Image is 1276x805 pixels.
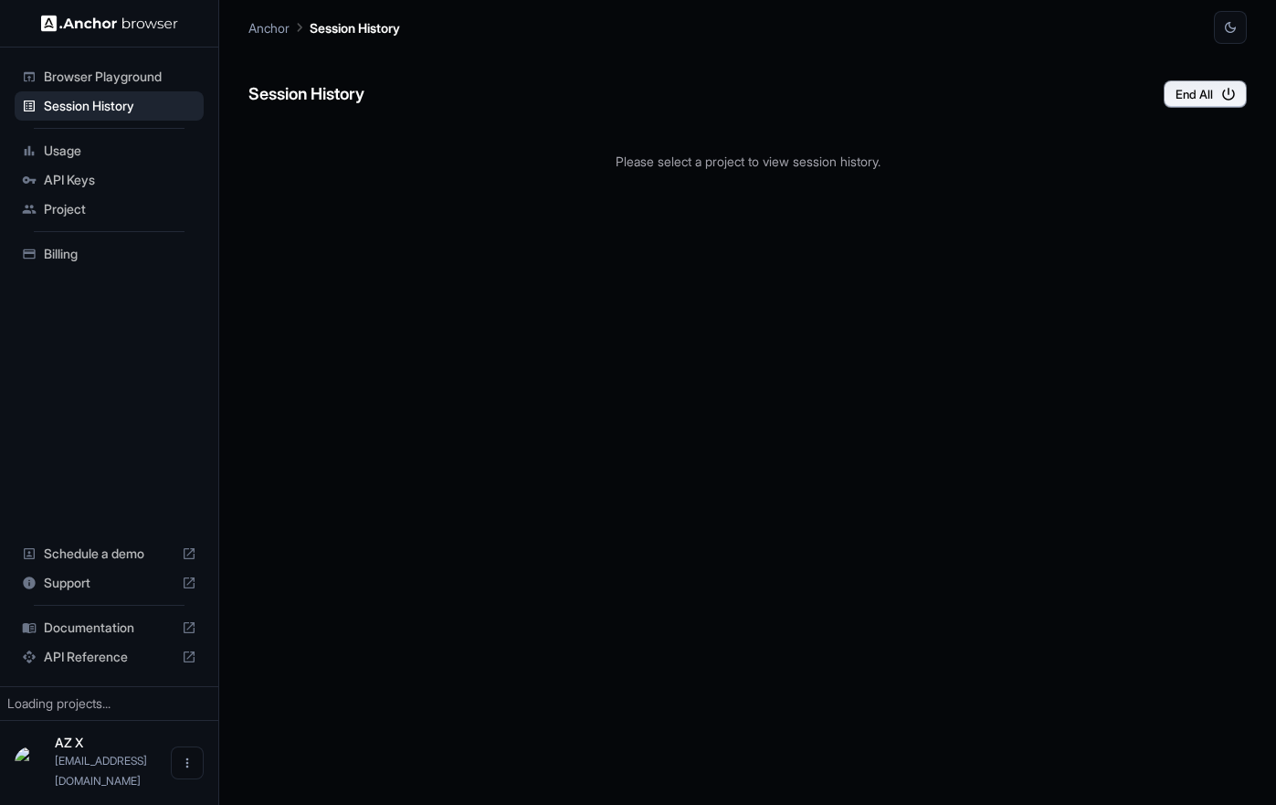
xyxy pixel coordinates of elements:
[44,648,174,666] span: API Reference
[44,171,196,189] span: API Keys
[44,545,174,563] span: Schedule a demo
[41,15,178,32] img: Anchor Logo
[44,97,196,115] span: Session History
[248,152,1247,171] p: Please select a project to view session history.
[248,18,290,37] p: Anchor
[248,17,400,37] nav: breadcrumb
[15,642,204,672] div: API Reference
[248,81,364,108] h6: Session History
[55,754,147,788] span: az@osum.com
[171,747,204,779] button: Open menu
[44,142,196,160] span: Usage
[44,200,196,218] span: Project
[15,539,204,568] div: Schedule a demo
[15,62,204,91] div: Browser Playground
[310,18,400,37] p: Session History
[15,195,204,224] div: Project
[55,735,83,750] span: AZ X
[44,68,196,86] span: Browser Playground
[44,619,174,637] span: Documentation
[15,165,204,195] div: API Keys
[15,91,204,121] div: Session History
[15,613,204,642] div: Documentation
[15,747,47,779] img: AZ X
[15,136,204,165] div: Usage
[15,568,204,598] div: Support
[7,694,211,713] div: Loading projects...
[44,574,174,592] span: Support
[1164,80,1247,108] button: End All
[15,239,204,269] div: Billing
[44,245,196,263] span: Billing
